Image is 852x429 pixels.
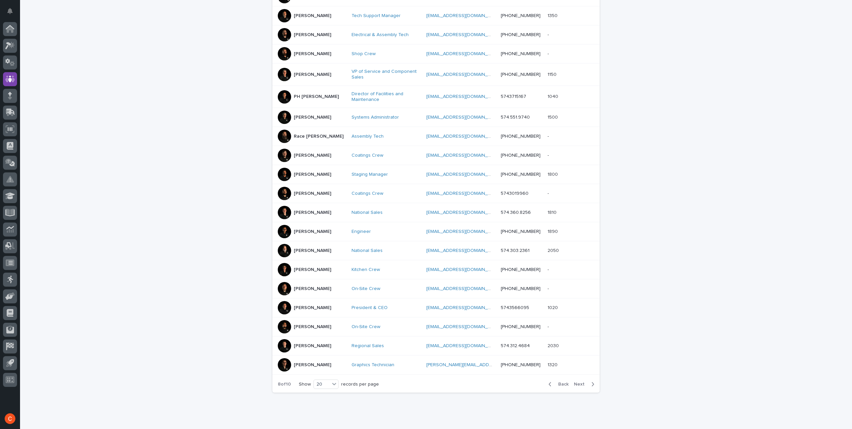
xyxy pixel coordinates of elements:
p: 1150 [548,70,558,78]
p: 1020 [548,304,559,311]
a: [EMAIL_ADDRESS][DOMAIN_NAME] [426,134,502,139]
a: [EMAIL_ADDRESS][DOMAIN_NAME] [426,51,502,56]
tr: [PERSON_NAME]Engineer [EMAIL_ADDRESS][DOMAIN_NAME] [PHONE_NUMBER]18901890 [272,222,600,241]
a: Regional Sales [352,343,384,349]
a: [EMAIL_ADDRESS][DOMAIN_NAME] [426,248,502,253]
span: Back [554,382,569,387]
p: [PERSON_NAME] [294,324,331,330]
a: [PHONE_NUMBER] [501,51,541,56]
tr: [PERSON_NAME]Graphics Technician [PERSON_NAME][EMAIL_ADDRESS][DOMAIN_NAME] [PHONE_NUMBER]13201320 [272,355,600,375]
div: Notifications [8,8,17,19]
a: Coatings Crew [352,191,383,196]
a: Assembly Tech [352,134,384,139]
a: 574.303.2361 [501,248,529,253]
a: National Sales [352,248,383,254]
a: [EMAIL_ADDRESS][DOMAIN_NAME] [426,115,502,120]
a: 574.551.9740 [501,115,530,120]
p: 1350 [548,12,559,19]
p: Race [PERSON_NAME] [294,134,344,139]
div: 20 [314,381,330,388]
a: President & CEO [352,305,388,311]
a: [EMAIL_ADDRESS][DOMAIN_NAME] [426,13,502,18]
a: VP of Service and Component Sales [352,69,418,80]
a: [EMAIL_ADDRESS][DOMAIN_NAME] [426,172,502,177]
a: National Sales [352,210,383,216]
button: users-avatar [3,412,17,426]
a: Systems Administrator [352,115,399,120]
a: Engineer [352,229,371,235]
a: On-Site Crew [352,286,380,292]
p: - [548,285,550,292]
a: On-Site Crew [352,324,380,330]
button: Back [543,381,571,387]
p: - [548,189,550,196]
tr: [PERSON_NAME]National Sales [EMAIL_ADDRESS][DOMAIN_NAME] 574.360.825618101810 [272,203,600,222]
button: Next [571,381,600,387]
p: [PERSON_NAME] [294,362,331,368]
p: - [548,31,550,38]
a: Coatings Crew [352,153,383,158]
p: [PERSON_NAME] [294,229,331,235]
a: [PHONE_NUMBER] [501,32,541,37]
p: 1320 [548,361,559,368]
a: [PHONE_NUMBER] [501,324,541,329]
p: 1810 [548,208,558,216]
p: 8 of 10 [272,376,296,393]
a: [EMAIL_ADDRESS][DOMAIN_NAME] [426,286,502,291]
p: [PERSON_NAME] [294,305,331,311]
a: Shop Crew [352,51,376,57]
a: [PHONE_NUMBER] [501,229,541,234]
p: - [548,132,550,139]
a: [EMAIL_ADDRESS][DOMAIN_NAME] [426,191,502,196]
p: - [548,50,550,57]
p: - [548,151,550,158]
a: Electrical & Assembly Tech [352,32,409,38]
tr: [PERSON_NAME]Systems Administrator [EMAIL_ADDRESS][DOMAIN_NAME] 574.551.974015001500 [272,108,600,127]
a: Graphics Technician [352,362,394,368]
a: [PHONE_NUMBER] [501,267,541,272]
tr: [PERSON_NAME]Coatings Crew [EMAIL_ADDRESS][DOMAIN_NAME] [PHONE_NUMBER]-- [272,146,600,165]
a: [EMAIL_ADDRESS][DOMAIN_NAME] [426,32,502,37]
p: 2030 [548,342,560,349]
p: [PERSON_NAME] [294,153,331,158]
p: [PERSON_NAME] [294,13,331,19]
p: [PERSON_NAME] [294,267,331,273]
p: 1890 [548,228,559,235]
p: records per page [341,382,379,387]
a: [EMAIL_ADDRESS][DOMAIN_NAME] [426,305,502,310]
a: [EMAIL_ADDRESS][DOMAIN_NAME] [426,72,502,77]
a: Staging Manager [352,172,388,177]
p: 1800 [548,170,559,177]
a: [PHONE_NUMBER] [501,153,541,158]
a: [EMAIL_ADDRESS][DOMAIN_NAME] [426,229,502,234]
tr: [PERSON_NAME]On-Site Crew [EMAIL_ADDRESS][DOMAIN_NAME] [PHONE_NUMBER]-- [272,317,600,336]
p: [PERSON_NAME] [294,248,331,254]
a: Tech Support Manager [352,13,401,19]
a: 574.360.8256 [501,210,531,215]
a: 574.312.4684 [501,343,530,348]
p: [PERSON_NAME] [294,72,331,78]
tr: [PERSON_NAME]Electrical & Assembly Tech [EMAIL_ADDRESS][DOMAIN_NAME] [PHONE_NUMBER]-- [272,25,600,44]
span: Next [574,382,589,387]
p: [PERSON_NAME] [294,343,331,349]
a: [PHONE_NUMBER] [501,72,541,77]
a: [PHONE_NUMBER] [501,172,541,177]
a: [EMAIL_ADDRESS][DOMAIN_NAME] [426,94,502,99]
p: [PERSON_NAME] [294,210,331,216]
tr: [PERSON_NAME]Regional Sales [EMAIL_ADDRESS][DOMAIN_NAME] 574.312.468420302030 [272,336,600,355]
a: [EMAIL_ADDRESS][DOMAIN_NAME] [426,267,502,272]
tr: [PERSON_NAME]VP of Service and Component Sales [EMAIL_ADDRESS][DOMAIN_NAME] [PHONE_NUMBER]11501150 [272,63,600,86]
tr: [PERSON_NAME]Shop Crew [EMAIL_ADDRESS][DOMAIN_NAME] [PHONE_NUMBER]-- [272,44,600,63]
p: [PERSON_NAME] [294,115,331,120]
p: 1040 [548,93,560,100]
a: [PHONE_NUMBER] [501,13,541,18]
p: - [548,323,550,330]
tr: [PERSON_NAME]Coatings Crew [EMAIL_ADDRESS][DOMAIN_NAME] 5743019960-- [272,184,600,203]
a: [PERSON_NAME][EMAIL_ADDRESS][DOMAIN_NAME] [426,363,538,367]
tr: [PERSON_NAME]President & CEO [EMAIL_ADDRESS][DOMAIN_NAME] 574356609510201020 [272,298,600,317]
tr: [PERSON_NAME]On-Site Crew [EMAIL_ADDRESS][DOMAIN_NAME] [PHONE_NUMBER]-- [272,279,600,298]
a: [PHONE_NUMBER] [501,134,541,139]
p: [PERSON_NAME] [294,191,331,196]
a: [PHONE_NUMBER] [501,363,541,367]
a: [PHONE_NUMBER] [501,286,541,291]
